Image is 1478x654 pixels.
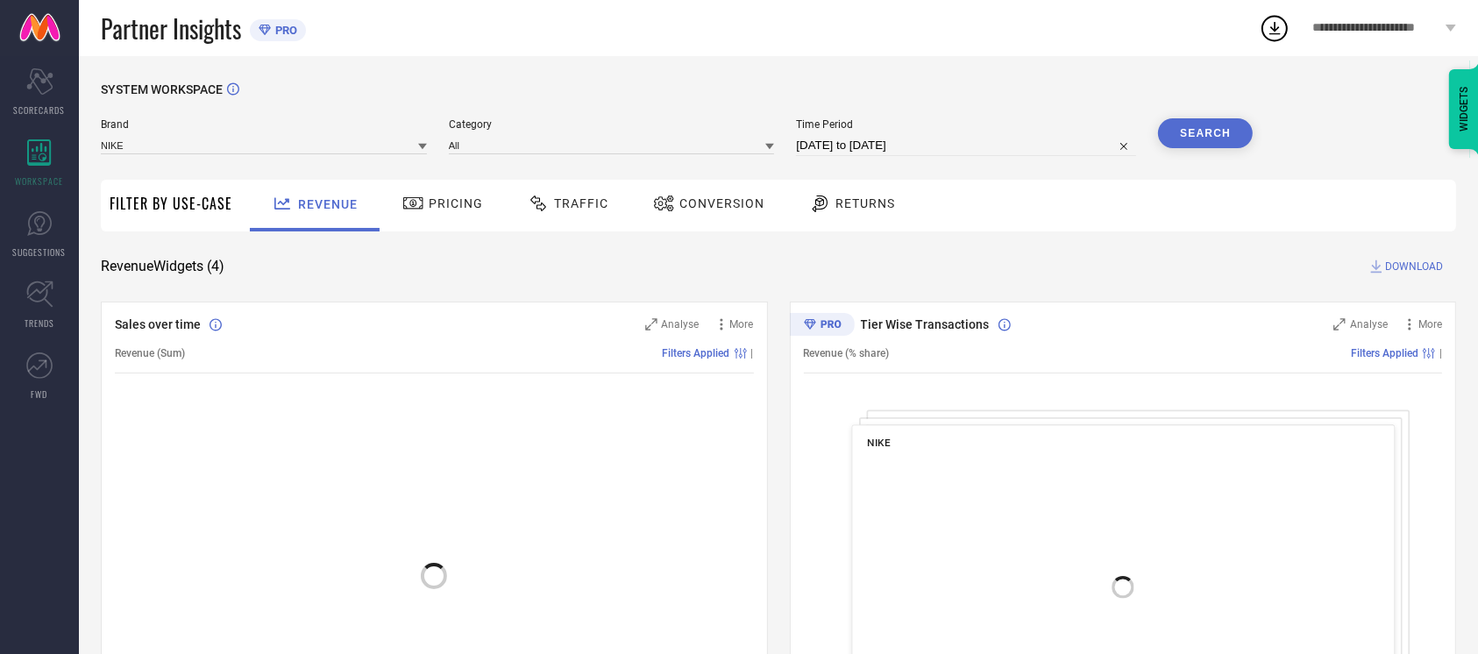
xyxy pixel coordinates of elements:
span: NIKE [867,437,890,449]
div: Open download list [1259,12,1290,44]
span: | [1439,347,1442,359]
div: Premium [790,313,855,339]
span: SUGGESTIONS [13,245,67,259]
span: Sales over time [115,317,201,331]
span: Traffic [554,196,608,210]
span: Time Period [796,118,1136,131]
span: SCORECARDS [14,103,66,117]
span: WORKSPACE [16,174,64,188]
span: Filters Applied [1351,347,1418,359]
span: SYSTEM WORKSPACE [101,82,223,96]
span: Revenue Widgets ( 4 ) [101,258,224,275]
svg: Zoom [1333,318,1346,331]
span: FWD [32,387,48,401]
span: Revenue [298,197,358,211]
span: Brand [101,118,427,131]
span: Revenue (Sum) [115,347,185,359]
span: Filters Applied [663,347,730,359]
span: Pricing [429,196,483,210]
span: PRO [271,24,297,37]
span: | [751,347,754,359]
span: Returns [835,196,895,210]
span: Category [449,118,775,131]
span: Analyse [1350,318,1388,331]
span: Analyse [662,318,700,331]
span: Conversion [679,196,764,210]
span: DOWNLOAD [1385,258,1443,275]
span: Partner Insights [101,11,241,46]
span: More [1418,318,1442,331]
svg: Zoom [645,318,657,331]
span: Filter By Use-Case [110,193,232,214]
span: More [730,318,754,331]
span: Tier Wise Transactions [861,317,990,331]
span: Revenue (% share) [804,347,890,359]
span: TRENDS [25,316,54,330]
input: Select time period [796,135,1136,156]
button: Search [1158,118,1253,148]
